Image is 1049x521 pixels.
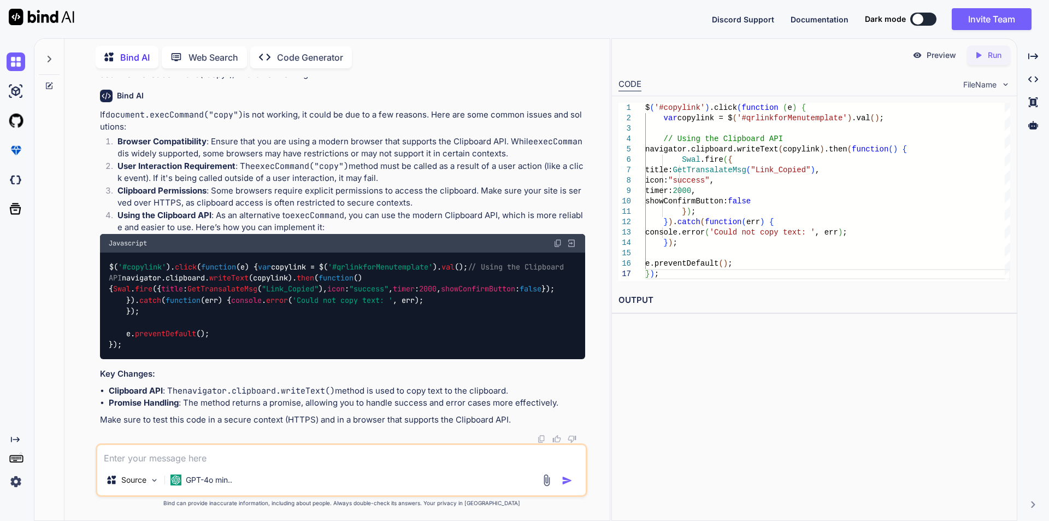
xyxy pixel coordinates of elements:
span: '#qrlinkforMenutemplate' [328,262,433,272]
span: .fire [700,155,723,164]
div: 13 [618,227,631,238]
p: : Some browsers require explicit permissions to access the clipboard. Make sure your site is serv... [117,185,585,209]
span: click [175,262,197,272]
span: copylink [783,145,820,154]
span: Swal [682,155,700,164]
span: var [258,262,271,272]
span: ( [732,114,736,122]
span: navigator.clipboard.writeText [645,145,779,154]
span: function [852,145,888,154]
span: { [801,103,805,112]
img: attachment [540,474,553,487]
p: : The method must be called as a result of a user action (like a click event). If it's being call... [117,160,585,185]
span: "Link_Copied" [262,284,319,294]
img: chevron down [1001,80,1010,89]
p: Bind AI [120,51,150,64]
span: "success" [349,284,388,294]
div: 11 [618,207,631,217]
span: ( [778,145,782,154]
code: execCommand [117,136,582,160]
span: Dark mode [865,14,906,25]
span: // Using the Clipboard API [109,262,568,283]
span: ; [691,207,696,216]
span: ) [820,145,824,154]
strong: Browser Compatibility [117,136,207,147]
span: writeText [209,273,249,283]
span: "Link_Copied" [751,166,810,174]
span: timer [393,284,415,294]
span: .click [709,103,736,112]
span: ) [705,103,709,112]
div: 2 [618,113,631,124]
span: function [166,295,201,305]
span: .val [852,114,870,122]
h6: Bind AI [117,90,144,101]
span: showConfirmButton: [645,197,728,206]
p: : Ensure that you are using a modern browser that supports the Clipboard API. While is widely sup... [117,136,585,160]
div: 1 [618,103,631,113]
img: Bind AI [9,9,74,25]
span: ( [705,228,709,237]
img: githubLight [7,112,25,130]
span: function [705,218,741,226]
span: ) [686,207,691,216]
p: : As an alternative to , you can use the modern Clipboard API, which is more reliable and easier ... [117,209,585,234]
p: Make sure to test this code in a secure context (HTTPS) and in a browser that supports the Clipbo... [100,414,585,426]
span: copylink = $ [677,114,732,122]
span: { [769,218,774,226]
button: Invite Team [952,8,1032,30]
span: error [266,295,288,305]
img: preview [912,50,922,60]
span: catch [677,218,700,226]
span: FileName [963,79,997,90]
div: 12 [618,217,631,227]
div: 3 [618,124,631,134]
span: icon: [645,176,668,185]
span: Discord Support [712,15,774,24]
span: Documentation [791,15,848,24]
span: ; [654,270,658,278]
span: icon [327,284,345,294]
span: function [741,103,778,112]
span: ( [746,166,750,174]
strong: Clipboard API [109,385,163,396]
span: title [161,284,183,294]
span: console [231,295,262,305]
img: copy [537,435,546,443]
span: 'Could not copy text: ' [292,295,393,305]
p: If is not working, it could be due to a few reasons. Here are some common issues and solutions: [100,109,585,133]
p: Run [988,50,1001,61]
span: ( [888,145,893,154]
span: ( [741,218,746,226]
p: Web Search [188,51,238,64]
div: 4 [618,134,631,144]
span: ; [842,228,847,237]
img: like [552,435,561,443]
code: document.execCommand("copy") [105,109,243,120]
div: 10 [618,196,631,207]
span: showConfirmButton [441,284,515,294]
span: } [663,238,668,247]
span: '#copylink' [654,103,704,112]
span: ) [875,114,879,122]
code: execCommand("copy") [255,161,349,172]
span: val [441,262,455,272]
li: : The method returns a promise, allowing you to handle success and error cases more effectively. [109,397,585,409]
div: 15 [618,248,631,259]
p: Source [121,475,146,485]
span: err [746,218,760,226]
span: ) [650,270,654,278]
span: ( [718,259,723,268]
span: ) [668,218,673,226]
span: false [728,197,751,206]
span: GetTransalateMsg [673,166,746,174]
img: darkCloudIdeIcon [7,171,25,189]
span: GetTransalateMsg [187,284,257,294]
div: 6 [618,155,631,165]
span: catch [139,295,161,305]
span: fire [135,284,152,294]
span: ) [760,218,764,226]
span: . [673,218,677,226]
span: $ [645,103,650,112]
span: , [709,176,714,185]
